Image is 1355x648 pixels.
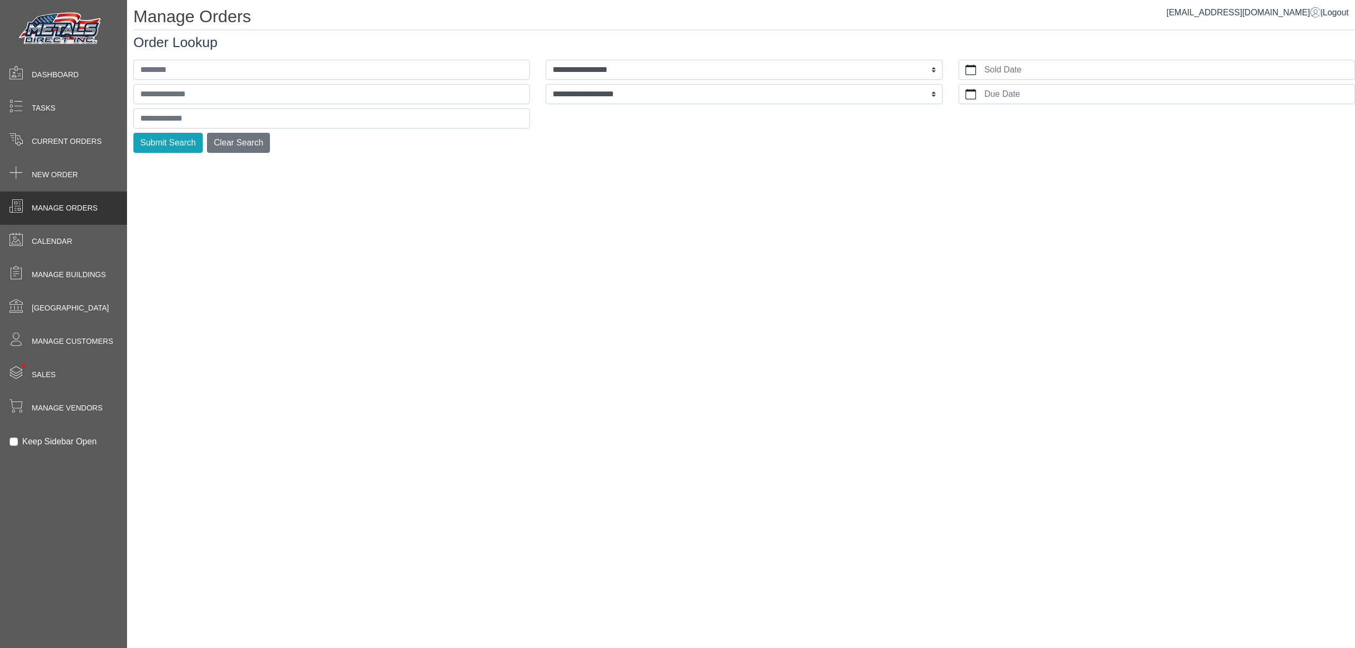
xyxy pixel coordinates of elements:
[1323,8,1349,17] span: Logout
[32,403,103,414] span: Manage Vendors
[32,169,78,180] span: New Order
[133,34,1355,51] h3: Order Lookup
[965,89,976,99] svg: calendar
[965,65,976,75] svg: calendar
[32,369,56,380] span: Sales
[133,6,1355,30] h1: Manage Orders
[32,269,106,280] span: Manage Buildings
[10,349,37,383] span: •
[32,69,79,80] span: Dashboard
[982,60,1354,79] label: Sold Date
[982,85,1354,104] label: Due Date
[1167,6,1349,19] div: |
[32,336,113,347] span: Manage Customers
[32,303,109,314] span: [GEOGRAPHIC_DATA]
[959,60,982,79] button: calendar
[1167,8,1321,17] a: [EMAIL_ADDRESS][DOMAIN_NAME]
[32,103,56,114] span: Tasks
[133,133,203,153] button: Submit Search
[207,133,270,153] button: Clear Search
[22,435,97,448] label: Keep Sidebar Open
[16,10,106,49] img: Metals Direct Inc Logo
[32,236,72,247] span: Calendar
[32,136,102,147] span: Current Orders
[32,203,97,214] span: Manage Orders
[959,85,982,104] button: calendar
